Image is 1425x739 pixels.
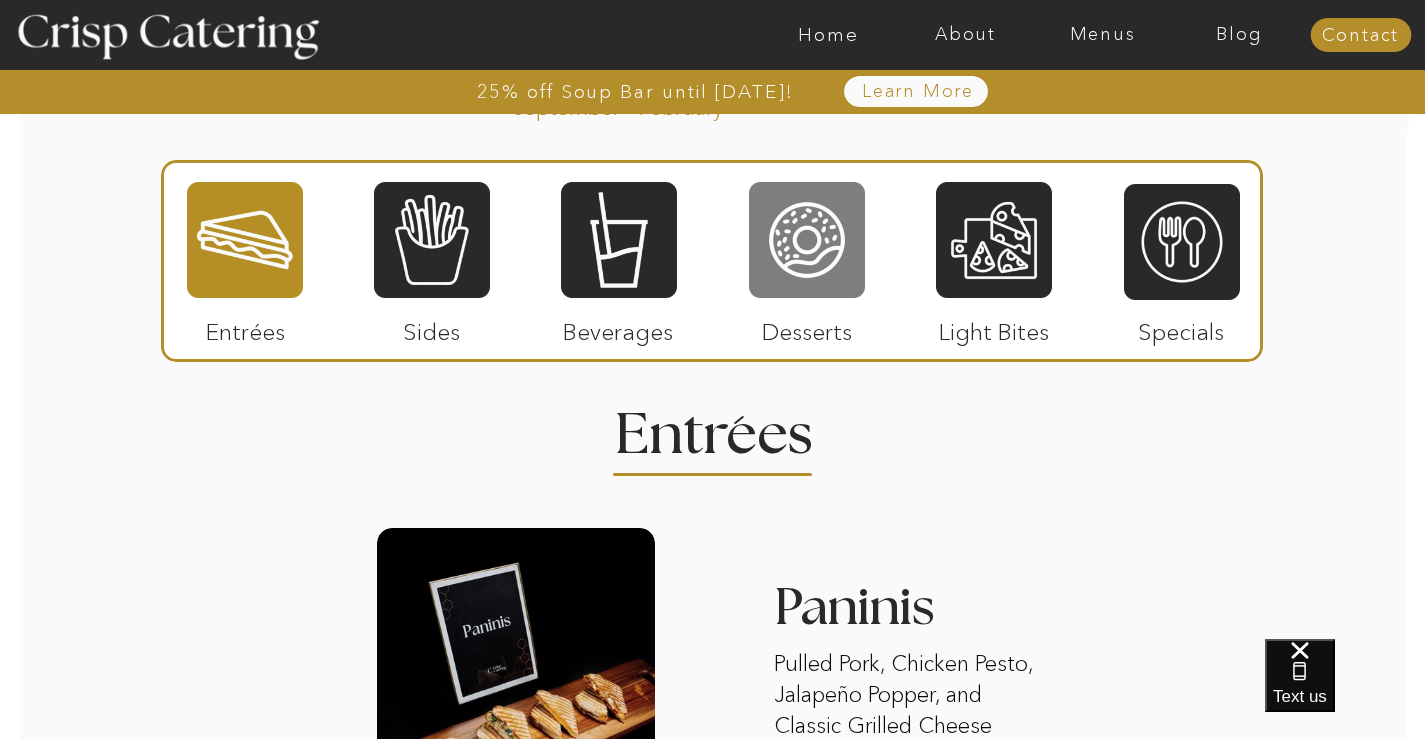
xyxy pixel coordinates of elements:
[1115,298,1248,356] p: Specials
[405,82,866,102] a: 25% off Soup Bar until [DATE]!
[774,582,1052,646] h3: Paninis
[1310,26,1411,46] a: Contact
[1171,25,1308,45] a: Blog
[512,93,787,116] p: September - February
[552,298,685,356] p: Beverages
[1265,639,1425,739] iframe: podium webchat widget bubble
[615,407,811,446] h2: Entrees
[741,298,874,356] p: Desserts
[897,25,1034,45] a: About
[1034,25,1171,45] a: Menus
[760,25,897,45] a: Home
[816,82,1021,102] a: Learn More
[928,298,1061,356] p: Light Bites
[365,298,498,356] p: Sides
[179,298,312,356] p: Entrées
